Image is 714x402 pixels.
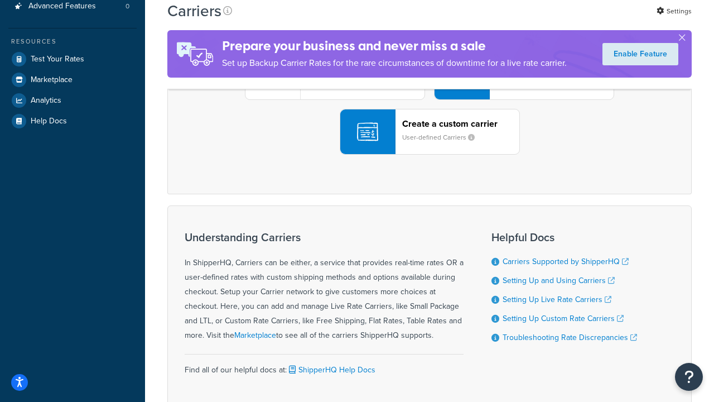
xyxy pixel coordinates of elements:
button: Open Resource Center [675,363,703,391]
a: Setting Up Custom Rate Carriers [503,313,624,324]
span: Help Docs [31,117,67,126]
a: Marketplace [234,329,276,341]
a: Marketplace [8,70,137,90]
a: Troubleshooting Rate Discrepancies [503,332,637,343]
a: Settings [657,3,692,19]
span: 0 [126,2,129,11]
div: Find all of our helpful docs at: [185,354,464,377]
span: Analytics [31,96,61,106]
h3: Understanding Carriers [185,231,464,243]
small: User-defined Carriers [402,132,484,142]
a: Analytics [8,90,137,111]
span: Marketplace [31,75,73,85]
a: Setting Up Live Rate Carriers [503,294,611,305]
span: Advanced Features [28,2,96,11]
div: In ShipperHQ, Carriers can be either, a service that provides real-time rates OR a user-defined r... [185,231,464,343]
img: icon-carrier-custom-c93b8a24.svg [357,121,378,142]
a: Help Docs [8,111,137,131]
a: Setting Up and Using Carriers [503,275,615,286]
h4: Prepare your business and never miss a sale [222,37,567,55]
button: Create a custom carrierUser-defined Carriers [340,109,520,155]
a: Test Your Rates [8,49,137,69]
a: Carriers Supported by ShipperHQ [503,256,629,267]
div: Resources [8,37,137,46]
a: Enable Feature [602,43,678,65]
span: Test Your Rates [31,55,84,64]
a: ShipperHQ Help Docs [287,364,375,376]
p: Set up Backup Carrier Rates for the rare circumstances of downtime for a live rate carrier. [222,55,567,71]
header: Create a custom carrier [402,118,519,129]
h3: Helpful Docs [491,231,637,243]
img: ad-rules-rateshop-fe6ec290ccb7230408bd80ed9643f0289d75e0ffd9eb532fc0e269fcd187b520.png [167,30,222,78]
